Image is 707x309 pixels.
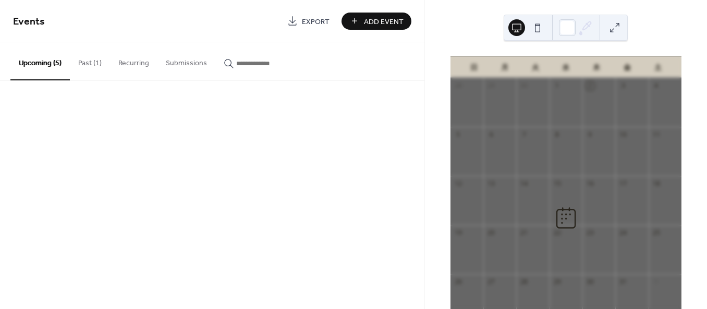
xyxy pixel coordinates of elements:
div: 28 [454,81,462,90]
div: 9 [586,130,595,139]
button: Add Event [342,13,411,30]
div: 21 [520,229,529,237]
button: Submissions [157,42,215,79]
div: 19 [454,229,462,237]
div: 26 [454,278,462,287]
div: 7 [520,130,529,139]
a: Export [279,13,337,30]
div: 土 [642,56,673,78]
div: 13 [487,180,496,188]
div: 2 [586,81,595,90]
div: 12 [454,180,462,188]
div: 木 [581,56,612,78]
div: 29 [487,81,496,90]
div: 29 [553,278,562,287]
div: 25 [652,229,661,237]
div: 30 [586,278,595,287]
span: Export [302,16,330,27]
div: 1 [652,278,661,287]
div: 10 [619,130,628,139]
div: 23 [586,229,595,237]
span: Events [13,11,45,32]
span: Add Event [364,16,404,27]
div: 18 [652,180,661,188]
div: 27 [487,278,496,287]
div: 15 [553,180,562,188]
div: 5 [454,130,462,139]
div: 金 [612,56,642,78]
div: 火 [520,56,551,78]
div: 1 [553,81,562,90]
div: 日 [459,56,490,78]
button: Upcoming (5) [10,42,70,80]
div: 24 [619,229,628,237]
div: 20 [487,229,496,237]
div: 月 [489,56,520,78]
div: 3 [619,81,628,90]
div: 17 [619,180,628,188]
div: 14 [520,180,529,188]
div: 22 [553,229,562,237]
button: Past (1) [70,42,110,79]
div: 28 [520,278,529,287]
div: 8 [553,130,562,139]
div: 16 [586,180,595,188]
div: 11 [652,130,661,139]
div: 30 [520,81,529,90]
div: 4 [652,81,661,90]
button: Recurring [110,42,157,79]
div: 31 [619,278,628,287]
div: 水 [551,56,581,78]
div: 6 [487,130,496,139]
